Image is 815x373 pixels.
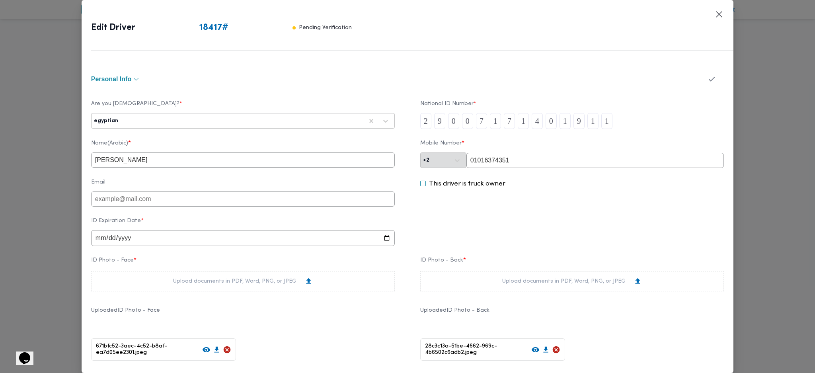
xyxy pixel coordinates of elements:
label: Mobile Number [420,140,724,152]
input: example@mail.com [91,191,395,207]
label: Name(Arabic) [91,140,395,152]
div: egyptian [94,118,118,124]
iframe: chat widget [8,341,33,365]
label: ID Photo - Back [420,257,724,269]
div: Upload documents in PDF, Word, PNG, or JPEG [502,277,642,285]
label: Uploaded ID Photo - Face [91,307,160,320]
label: This driver is truck owner [429,180,505,188]
div: 28c3c13a-51be-4662-969c-4b6502c6adb2.jpeg [420,338,565,361]
input: مثال: محمد أحمد محمود [91,152,395,168]
div: 671bfc52-3aec-4c52-b8af-ea7d05ee2301.jpeg [91,338,236,361]
label: ID Expiration Date [91,218,395,230]
button: Closes this modal window [714,10,724,19]
label: Email [91,179,395,191]
label: Uploaded ID Photo - Back [420,307,489,320]
span: 18417 # [199,21,228,34]
label: Are you [DEMOGRAPHIC_DATA]? [91,101,395,113]
span: Personal Info [91,76,131,82]
label: National ID Number [420,101,724,113]
button: Personal Info [91,76,700,82]
div: Upload documents in PDF, Word, PNG, or JPEG [173,277,313,285]
p: Pending Verification [299,21,352,34]
input: 0100000000 [466,153,724,168]
div: Edit Driver [91,10,352,46]
label: ID Photo - Face [91,257,395,269]
input: DD/MM/YYY [91,230,395,246]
